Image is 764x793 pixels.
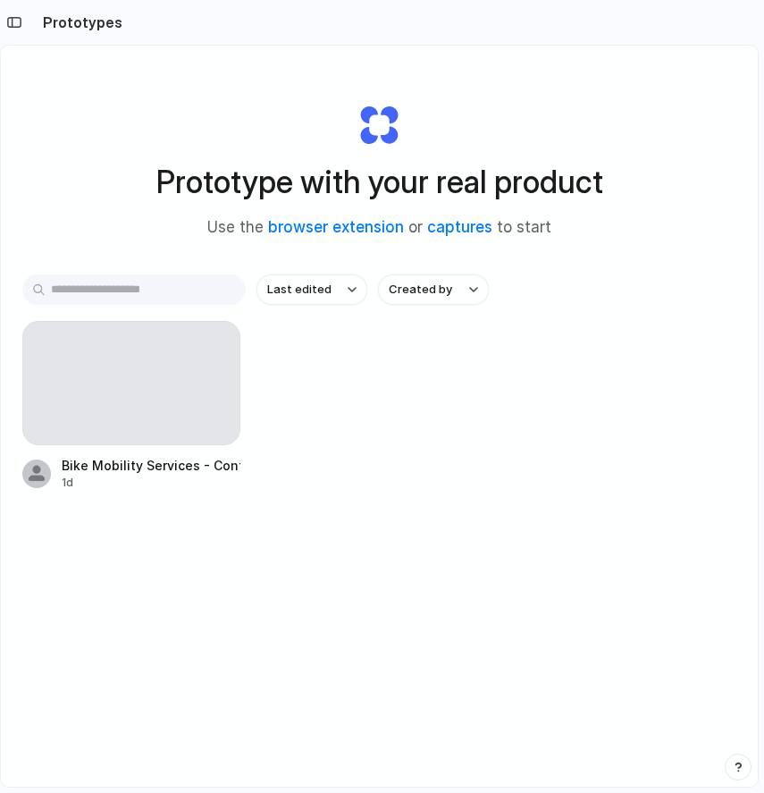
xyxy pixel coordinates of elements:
[378,274,489,305] button: Created by
[267,281,332,299] span: Last edited
[268,218,404,236] a: browser extension
[389,281,452,299] span: Created by
[62,475,240,491] div: 1d
[256,274,367,305] button: Last edited
[62,456,240,475] div: Bike Mobility Services - Contract Creation Button
[36,12,122,33] h2: Prototypes
[427,218,492,236] a: captures
[207,216,551,240] span: Use the or to start
[22,321,240,491] a: Bike Mobility Services - Contract Creation Button1d
[156,158,603,206] h1: Prototype with your real product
